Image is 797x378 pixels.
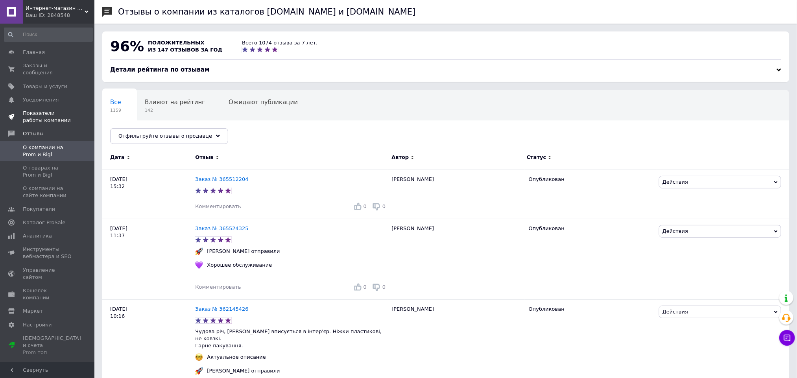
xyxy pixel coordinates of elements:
[23,246,73,260] span: Инструменты вебмастера и SEO
[662,179,688,185] span: Действия
[23,110,73,124] span: Показатели работы компании
[195,284,241,291] div: Комментировать
[662,309,688,315] span: Действия
[529,176,653,183] div: Опубликован
[23,267,73,281] span: Управление сайтом
[195,154,213,161] span: Отзыв
[205,354,268,361] div: Актуальное описание
[205,367,282,374] div: [PERSON_NAME] отправили
[110,99,121,106] span: Все
[23,96,59,103] span: Уведомления
[387,219,525,299] div: [PERSON_NAME]
[23,164,73,179] span: О товарах на Prom и Bigl
[195,247,203,255] img: :rocket:
[195,203,241,209] span: Комментировать
[23,185,73,199] span: О компании на сайте компании
[195,306,248,312] a: Заказ № 362145426
[148,47,222,53] span: из 147 отзывов за год
[102,120,211,150] div: Опубликованы без комментария
[23,49,45,56] span: Главная
[110,38,144,54] span: 96%
[195,225,248,231] a: Заказ № 365524325
[110,154,125,161] span: Дата
[23,130,44,137] span: Отзывы
[229,99,298,106] span: Ожидают публикации
[779,330,795,346] button: Чат с покупателем
[363,284,367,290] span: 0
[23,335,81,356] span: [DEMOGRAPHIC_DATA] и счета
[110,129,196,136] span: Опубликованы без комме...
[23,83,67,90] span: Товары и услуги
[363,203,367,209] span: 0
[242,39,317,46] div: Всего 1074 отзыва за 7 лет.
[26,5,85,12] span: Интернет-магазин House-Soft
[195,261,203,269] img: :purple_heart:
[205,248,282,255] div: [PERSON_NAME] отправили
[23,206,55,213] span: Покупатели
[26,12,94,19] div: Ваш ID: 2848548
[195,353,203,361] img: :nerd_face:
[529,306,653,313] div: Опубликован
[118,133,212,139] span: Отфильтруйте отзывы о продавце
[145,107,205,113] span: 142
[110,66,209,73] span: Детали рейтинга по отзывам
[102,170,195,219] div: [DATE] 15:32
[23,349,81,356] div: Prom топ
[23,287,73,301] span: Кошелек компании
[23,232,52,240] span: Аналитика
[23,219,65,226] span: Каталог ProSale
[145,99,205,106] span: Влияют на рейтинг
[148,40,204,46] span: положительных
[110,107,121,113] span: 1159
[23,62,73,76] span: Заказы и сообщения
[195,328,387,350] p: Чудова річ, [PERSON_NAME] вписується в інтер'єр. Ніжки пластикові, не ковзкі. Гарне пакування.
[195,203,241,210] div: Комментировать
[23,308,43,315] span: Маркет
[195,367,203,375] img: :rocket:
[391,154,409,161] span: Автор
[110,66,781,74] div: Детали рейтинга по отзывам
[382,203,386,209] span: 0
[102,219,195,299] div: [DATE] 11:37
[387,170,525,219] div: [PERSON_NAME]
[23,321,52,328] span: Настройки
[195,284,241,290] span: Комментировать
[529,225,653,232] div: Опубликован
[382,284,386,290] span: 0
[662,228,688,234] span: Действия
[118,7,416,17] h1: Отзывы о компании из каталогов [DOMAIN_NAME] и [DOMAIN_NAME]
[205,262,274,269] div: Хорошее обслуживание
[23,144,73,158] span: О компании на Prom и Bigl
[4,28,93,42] input: Поиск
[195,176,248,182] a: Заказ № 365512204
[527,154,546,161] span: Статус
